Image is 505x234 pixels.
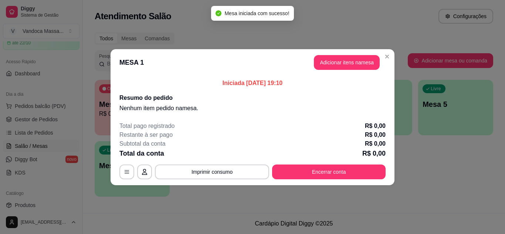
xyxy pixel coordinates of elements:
button: Imprimir consumo [155,165,269,179]
p: R$ 0,00 [365,130,386,139]
p: Total pago registrado [119,122,174,130]
p: Nenhum item pedido na mesa . [119,104,386,113]
p: Restante à ser pago [119,130,173,139]
p: Subtotal da conta [119,139,166,148]
header: MESA 1 [111,49,394,76]
p: Iniciada [DATE] 19:10 [119,79,386,88]
span: Mesa iniciada com sucesso! [224,10,289,16]
h2: Resumo do pedido [119,94,386,102]
p: R$ 0,00 [362,148,386,159]
button: Close [381,51,393,62]
p: R$ 0,00 [365,122,386,130]
span: check-circle [216,10,221,16]
p: Total da conta [119,148,164,159]
button: Adicionar itens namesa [314,55,380,70]
p: R$ 0,00 [365,139,386,148]
button: Encerrar conta [272,165,386,179]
